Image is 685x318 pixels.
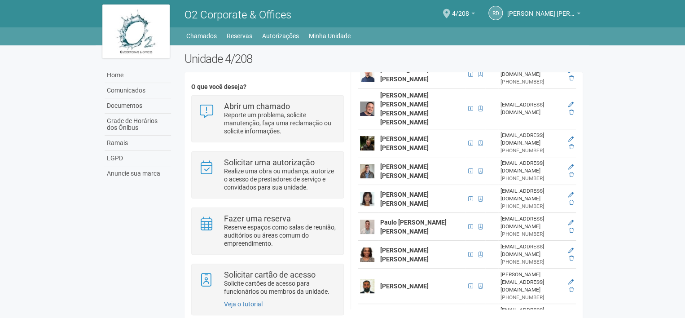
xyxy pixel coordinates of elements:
[184,52,583,66] h2: Unidade 4/208
[105,98,171,114] a: Documentos
[186,30,217,42] a: Chamados
[224,270,316,279] strong: Solicitar cartão de acesso
[380,92,429,126] strong: [PERSON_NAME] [PERSON_NAME] [PERSON_NAME] [PERSON_NAME]
[191,84,343,90] h4: O que você deseja?
[224,158,315,167] strong: Solicitar uma autorização
[568,136,574,142] a: Editar membro
[360,247,374,262] img: user.png
[568,247,574,254] a: Editar membro
[262,30,299,42] a: Autorizações
[568,164,574,170] a: Editar membro
[568,279,574,285] a: Editar membro
[224,279,337,296] p: Solicite cartões de acesso para funcionários ou membros da unidade.
[227,30,252,42] a: Reservas
[105,136,171,151] a: Ramais
[501,294,562,301] div: [PHONE_NUMBER]
[569,227,574,234] a: Excluir membro
[569,287,574,293] a: Excluir membro
[501,215,562,230] div: [EMAIL_ADDRESS][DOMAIN_NAME]
[501,159,562,175] div: [EMAIL_ADDRESS][DOMAIN_NAME]
[569,255,574,261] a: Excluir membro
[568,220,574,226] a: Editar membro
[488,6,503,20] a: Rd
[501,271,562,294] div: [PERSON_NAME][EMAIL_ADDRESS][DOMAIN_NAME]
[198,102,336,135] a: Abrir um chamado Reporte um problema, solicite manutenção, faça uma reclamação ou solicite inform...
[380,283,429,290] strong: [PERSON_NAME]
[198,159,336,191] a: Solicitar uma autorização Realize uma obra ou mudança, autorize o acesso de prestadores de serviç...
[360,67,374,82] img: user.png
[105,83,171,98] a: Comunicados
[224,300,263,308] a: Veja o tutorial
[380,219,447,235] strong: Paulo [PERSON_NAME] [PERSON_NAME]
[360,279,374,293] img: user.png
[380,135,429,151] strong: [PERSON_NAME] [PERSON_NAME]
[507,11,580,18] a: [PERSON_NAME] [PERSON_NAME]
[568,192,574,198] a: Editar membro
[569,144,574,150] a: Excluir membro
[105,68,171,83] a: Home
[380,247,429,263] strong: [PERSON_NAME] [PERSON_NAME]
[501,187,562,203] div: [EMAIL_ADDRESS][DOMAIN_NAME]
[224,102,290,111] strong: Abrir um chamado
[568,102,574,108] a: Editar membro
[501,258,562,266] div: [PHONE_NUMBER]
[360,164,374,178] img: user.png
[105,151,171,166] a: LGPD
[224,214,291,223] strong: Fazer uma reserva
[198,271,336,296] a: Solicitar cartão de acesso Solicite cartões de acesso para funcionários ou membros da unidade.
[501,78,562,86] div: [PHONE_NUMBER]
[501,243,562,258] div: [EMAIL_ADDRESS][DOMAIN_NAME]
[501,147,562,155] div: [PHONE_NUMBER]
[380,163,429,179] strong: [PERSON_NAME] [PERSON_NAME]
[501,203,562,210] div: [PHONE_NUMBER]
[184,9,291,21] span: O2 Corporate & Offices
[452,1,469,17] span: 4/208
[102,4,170,58] img: logo.jpg
[360,102,374,116] img: user.png
[309,30,351,42] a: Minha Unidade
[380,191,429,207] strong: [PERSON_NAME] [PERSON_NAME]
[569,75,574,81] a: Excluir membro
[501,175,562,182] div: [PHONE_NUMBER]
[501,230,562,238] div: [PHONE_NUMBER]
[380,66,440,83] strong: [PERSON_NAME] dos [PERSON_NAME]
[452,11,475,18] a: 4/208
[360,192,374,206] img: user.png
[507,1,575,17] span: Ricardo da Rocha Marques Nunes
[105,166,171,181] a: Anuncie sua marca
[501,132,562,147] div: [EMAIL_ADDRESS][DOMAIN_NAME]
[224,167,337,191] p: Realize uma obra ou mudança, autorize o acesso de prestadores de serviço e convidados para sua un...
[501,101,562,116] div: [EMAIL_ADDRESS][DOMAIN_NAME]
[224,223,337,247] p: Reserve espaços como salas de reunião, auditórios ou áreas comum do empreendimento.
[224,111,337,135] p: Reporte um problema, solicite manutenção, faça uma reclamação ou solicite informações.
[198,215,336,247] a: Fazer uma reserva Reserve espaços como salas de reunião, auditórios ou áreas comum do empreendime...
[569,172,574,178] a: Excluir membro
[360,220,374,234] img: user.png
[360,136,374,150] img: user.png
[105,114,171,136] a: Grade de Horários dos Ônibus
[569,109,574,115] a: Excluir membro
[569,199,574,206] a: Excluir membro
[568,67,574,74] a: Editar membro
